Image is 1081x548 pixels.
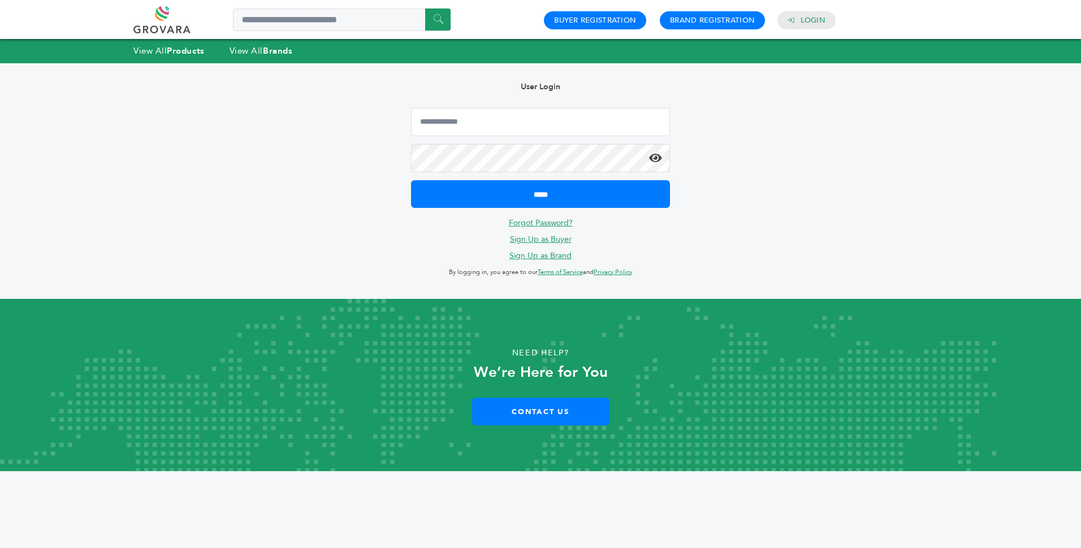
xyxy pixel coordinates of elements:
[133,45,205,56] a: View AllProducts
[801,15,825,25] a: Login
[54,345,1027,362] p: Need Help?
[411,108,670,136] input: Email Address
[510,234,572,245] a: Sign Up as Buyer
[411,144,670,172] input: Password
[521,81,560,92] b: User Login
[411,266,670,279] p: By logging in, you agree to our and
[263,45,292,56] strong: Brands
[233,8,451,31] input: Search a product or brand...
[509,250,572,261] a: Sign Up as Brand
[474,362,608,382] strong: We’re Here for You
[538,268,583,276] a: Terms of Service
[167,45,204,56] strong: Products
[472,398,609,425] a: Contact Us
[554,15,636,25] a: Buyer Registration
[509,218,573,228] a: Forgot Password?
[230,45,293,56] a: View AllBrands
[594,268,632,276] a: Privacy Policy
[670,15,755,25] a: Brand Registration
